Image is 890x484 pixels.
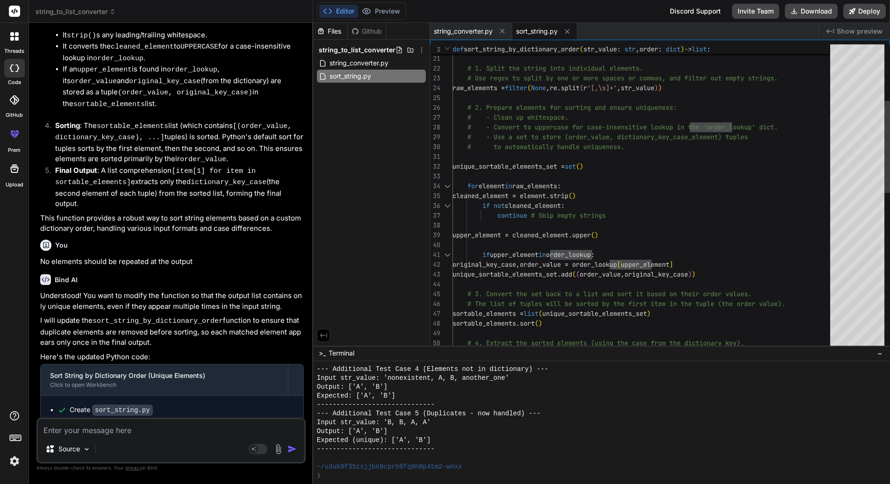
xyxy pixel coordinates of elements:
[617,45,621,53] span: :
[535,319,538,327] span: (
[654,103,677,112] span: eness:
[40,256,304,267] p: No elements should be repeated at the output
[430,122,440,132] div: 28
[707,45,711,53] span: :
[348,27,386,36] div: Github
[319,5,358,18] button: Editor
[430,162,440,171] div: 32
[430,132,440,142] div: 29
[55,121,80,130] strong: Sorting
[452,192,568,200] span: cleaned_element = element.strip
[430,309,440,319] div: 47
[430,270,440,279] div: 43
[568,192,572,200] span: (
[654,299,785,308] span: tem in the tuple (the order value).
[452,45,464,53] span: def
[77,66,132,74] code: upper_element
[557,182,561,190] span: :
[467,103,654,112] span: # 2. Prepare elements for sorting and ensure uniqu
[41,364,288,395] button: Sort String by Dictionary Order (Unique Elements)Click to open Workbench
[684,45,692,53] span: ->
[430,260,440,270] div: 42
[546,250,591,259] span: order_lookup
[876,346,884,361] button: −
[180,156,226,164] code: order_value
[692,45,707,53] span: list
[50,381,279,389] div: Click to open Workbench
[527,84,531,92] span: (
[467,182,479,190] span: for
[40,352,304,363] p: Here's the updated Python code:
[467,64,643,72] span: # 1. Split the string into individual elements.
[561,201,565,210] span: :
[63,64,304,110] li: If an is found in , its and (from the dictionary) are stored as a tuple in the list.
[516,260,520,269] span: ,
[329,71,372,82] span: sort_string.py
[624,270,688,278] span: original_key_case
[287,444,297,454] img: icon
[531,84,546,92] span: None
[430,73,440,83] div: 23
[430,230,440,240] div: 39
[434,27,493,36] span: string_converter.py
[580,270,621,278] span: order_value
[654,84,658,92] span: )
[317,463,462,471] span: ~/u3uk0f35zsjjbn9cprh6fq9h0p4tm2-wnxx
[73,100,145,108] code: sortable_elements
[430,211,440,221] div: 37
[617,84,621,92] span: ,
[55,241,68,250] h6: You
[430,338,440,348] div: 50
[467,123,654,131] span: # - Convert to uppercase for case-insensitive l
[583,84,587,92] span: r
[7,453,22,469] img: settings
[430,45,440,55] span: 3
[48,165,304,209] li: : A list comprehension extracts only the (the second element of each tuple) from the sorted list,...
[843,4,886,19] button: Deploy
[467,290,654,298] span: # 3. Convert the set back to a list and sort it ba
[591,231,595,239] span: (
[6,181,23,189] label: Upload
[430,191,440,201] div: 35
[441,250,453,260] div: Click to collapse the range.
[624,45,636,53] span: str
[430,221,440,230] div: 38
[524,309,538,318] span: list
[317,418,431,427] span: Input str_value: 'B, B, A, A'
[63,41,304,64] li: It converts the to for a case-insensitive lookup in .
[580,84,583,92] span: (
[464,45,580,53] span: sort_string_by_dictionary_order
[319,45,395,55] span: string_to_list_converter
[319,349,326,358] span: >_
[572,192,576,200] span: )
[512,182,557,190] span: raw_elements
[329,57,389,69] span: string_converter.py
[516,27,558,36] span: sort_string.py
[538,250,546,259] span: in
[550,84,580,92] span: re.split
[430,279,440,289] div: 44
[452,319,535,327] span: sortable_elements.sort
[430,201,440,211] div: 36
[669,260,673,269] span: ]
[36,7,116,16] span: string_to_list_converter
[490,250,538,259] span: upper_element
[430,299,440,309] div: 46
[118,89,252,97] code: (order_value, original_key_case)
[430,93,440,103] div: 25
[8,78,21,86] label: code
[621,270,624,278] span: ,
[317,445,435,454] span: ------------------------------
[317,409,540,418] span: --- Additional Test Case 5 (Duplicates - now handled) ---
[497,211,527,220] span: continue
[692,270,696,278] span: )
[658,45,662,53] span: :
[587,84,617,92] span: '[,\s]+'
[430,240,440,250] div: 40
[430,328,440,338] div: 49
[93,55,144,63] code: order_lookup
[187,178,266,186] code: dictionary_key_case
[621,84,654,92] span: str_value
[591,250,595,259] span: :
[658,84,662,92] span: )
